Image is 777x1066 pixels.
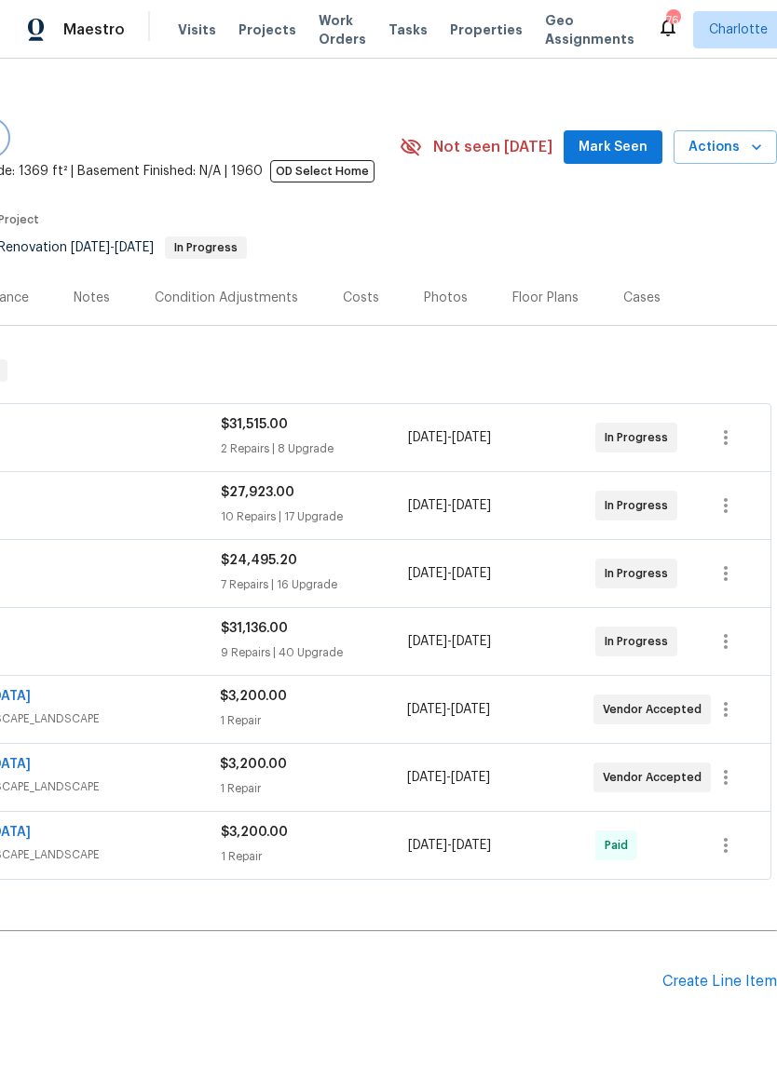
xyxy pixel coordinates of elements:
[74,289,110,307] div: Notes
[674,130,777,165] button: Actions
[579,136,647,159] span: Mark Seen
[319,11,366,48] span: Work Orders
[408,431,447,444] span: [DATE]
[623,289,661,307] div: Cases
[221,575,408,594] div: 7 Repairs | 16 Upgrade
[605,428,675,447] span: In Progress
[452,499,491,512] span: [DATE]
[221,486,294,499] span: $27,923.00
[408,635,447,648] span: [DATE]
[433,138,552,156] span: Not seen [DATE]
[221,643,408,662] div: 9 Repairs | 40 Upgrade
[388,23,428,36] span: Tasks
[452,431,491,444] span: [DATE]
[63,20,125,39] span: Maestro
[451,703,490,716] span: [DATE]
[452,839,491,852] span: [DATE]
[605,564,675,583] span: In Progress
[115,241,154,254] span: [DATE]
[709,20,768,39] span: Charlotte
[407,703,446,716] span: [DATE]
[450,20,523,39] span: Properties
[603,768,709,787] span: Vendor Accepted
[452,635,491,648] span: [DATE]
[408,496,491,515] span: -
[408,499,447,512] span: [DATE]
[564,130,662,165] button: Mark Seen
[605,836,635,855] span: Paid
[408,839,447,852] span: [DATE]
[221,439,408,458] div: 2 Repairs | 8 Upgrade
[220,690,287,703] span: $3,200.00
[167,242,245,253] span: In Progress
[220,758,287,771] span: $3,200.00
[221,507,408,526] div: 10 Repairs | 17 Upgrade
[155,289,298,307] div: Condition Adjustments
[605,496,675,515] span: In Progress
[666,11,679,30] div: 76
[221,554,297,567] span: $24,495.20
[239,20,296,39] span: Projects
[221,847,408,866] div: 1 Repair
[220,779,406,798] div: 1 Repair
[343,289,379,307] div: Costs
[408,632,491,651] span: -
[407,768,490,787] span: -
[408,428,491,447] span: -
[452,567,491,580] span: [DATE]
[178,20,216,39] span: Visits
[407,700,490,719] span: -
[408,836,491,855] span: -
[605,632,675,651] span: In Progress
[407,771,446,784] span: [DATE]
[408,567,447,580] span: [DATE]
[688,136,762,159] span: Actions
[424,289,468,307] div: Photos
[71,241,110,254] span: [DATE]
[545,11,634,48] span: Geo Assignments
[220,711,406,730] div: 1 Repair
[603,700,709,719] span: Vendor Accepted
[221,418,288,431] span: $31,515.00
[71,241,154,254] span: -
[270,160,375,182] span: OD Select Home
[662,973,777,991] div: Create Line Item
[451,771,490,784] span: [DATE]
[512,289,579,307] div: Floor Plans
[408,564,491,583] span: -
[221,826,288,839] span: $3,200.00
[221,622,288,635] span: $31,136.00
